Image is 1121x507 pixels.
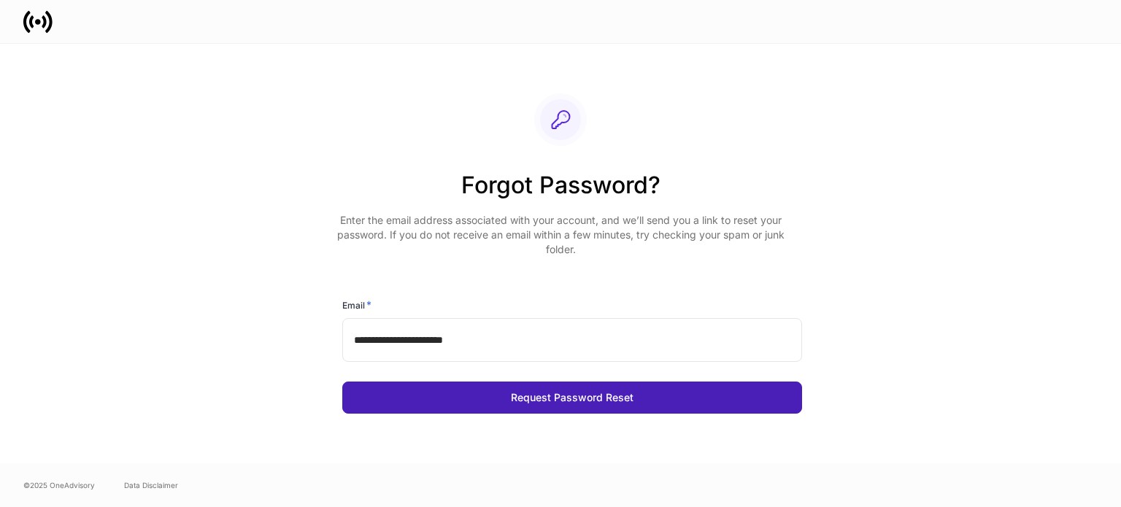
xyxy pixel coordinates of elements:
[124,479,178,491] a: Data Disclaimer
[511,392,633,403] div: Request Password Reset
[331,169,790,213] h2: Forgot Password?
[23,479,95,491] span: © 2025 OneAdvisory
[331,213,790,257] p: Enter the email address associated with your account, and we’ll send you a link to reset your pas...
[342,298,371,312] h6: Email
[342,382,802,414] button: Request Password Reset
